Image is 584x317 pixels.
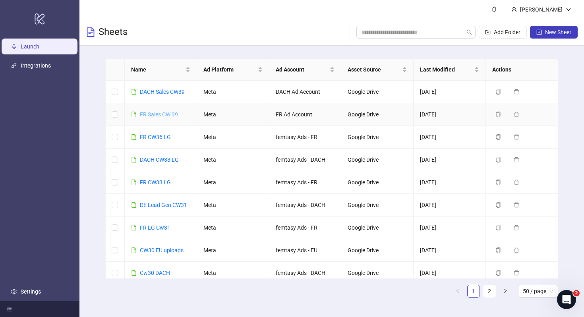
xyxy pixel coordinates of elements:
[495,247,501,253] span: copy
[131,225,137,230] span: file
[269,149,342,171] td: femtasy Ads - DACH
[197,194,269,216] td: Meta
[140,270,170,276] a: Cw30 DACH
[197,103,269,126] td: Meta
[131,247,137,253] span: file
[514,180,519,185] span: delete
[451,285,464,298] li: Previous Page
[197,149,269,171] td: Meta
[269,262,342,284] td: femtasy Ads - DACH
[86,27,95,37] span: file-text
[269,59,342,81] th: Ad Account
[341,81,414,103] td: Google Drive
[131,134,137,140] span: file
[131,202,137,208] span: file
[414,103,486,126] td: [DATE]
[341,149,414,171] td: Google Drive
[467,285,480,298] li: 1
[341,239,414,262] td: Google Drive
[503,288,508,293] span: right
[494,29,520,35] span: Add Folder
[131,65,184,74] span: Name
[414,171,486,194] td: [DATE]
[486,59,558,81] th: Actions
[276,65,329,74] span: Ad Account
[269,171,342,194] td: femtasy Ads - FR
[495,112,501,117] span: copy
[514,202,519,208] span: delete
[485,29,491,35] span: folder-add
[566,7,571,12] span: down
[140,111,178,118] a: FR Sales CW 39
[140,179,171,186] a: FR CW33 LG
[197,81,269,103] td: Meta
[131,112,137,117] span: file
[131,157,137,162] span: file
[495,202,501,208] span: copy
[21,62,51,69] a: Integrations
[197,216,269,239] td: Meta
[341,103,414,126] td: Google Drive
[131,270,137,276] span: file
[341,59,414,81] th: Asset Source
[341,216,414,239] td: Google Drive
[414,194,486,216] td: [DATE]
[414,262,486,284] td: [DATE]
[269,81,342,103] td: DACH Ad Account
[514,157,519,162] span: delete
[140,224,170,231] a: FR LG Cw31
[99,26,128,39] h3: Sheets
[499,285,512,298] li: Next Page
[517,5,566,14] div: [PERSON_NAME]
[197,59,269,81] th: Ad Platform
[545,29,571,35] span: New Sheet
[499,285,512,298] button: right
[420,65,473,74] span: Last Modified
[536,29,542,35] span: plus-square
[414,216,486,239] td: [DATE]
[514,247,519,253] span: delete
[140,247,184,253] a: CW30 EU uploads
[341,126,414,149] td: Google Drive
[495,225,501,230] span: copy
[341,262,414,284] td: Google Drive
[269,126,342,149] td: femtasy Ads - FR
[140,202,187,208] a: DE Lead Gen CW31
[495,134,501,140] span: copy
[140,89,185,95] a: DACH Sales CW39
[511,7,517,12] span: user
[348,65,400,74] span: Asset Source
[125,59,197,81] th: Name
[495,180,501,185] span: copy
[131,89,137,95] span: file
[414,239,486,262] td: [DATE]
[203,65,256,74] span: Ad Platform
[468,285,480,297] a: 1
[557,290,576,309] iframe: Intercom live chat
[21,288,41,295] a: Settings
[414,81,486,103] td: [DATE]
[495,89,501,95] span: copy
[414,59,486,81] th: Last Modified
[414,126,486,149] td: [DATE]
[197,262,269,284] td: Meta
[495,157,501,162] span: copy
[341,194,414,216] td: Google Drive
[21,43,39,50] a: Launch
[514,225,519,230] span: delete
[414,149,486,171] td: [DATE]
[514,134,519,140] span: delete
[466,29,472,35] span: search
[140,134,171,140] a: FR CW36 LG
[514,270,519,276] span: delete
[131,180,137,185] span: file
[269,216,342,239] td: femtasy Ads - FR
[514,89,519,95] span: delete
[514,112,519,117] span: delete
[483,285,495,297] a: 2
[518,285,558,298] div: Page Size
[341,171,414,194] td: Google Drive
[269,239,342,262] td: femtasy Ads - EU
[523,285,553,297] span: 50 / page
